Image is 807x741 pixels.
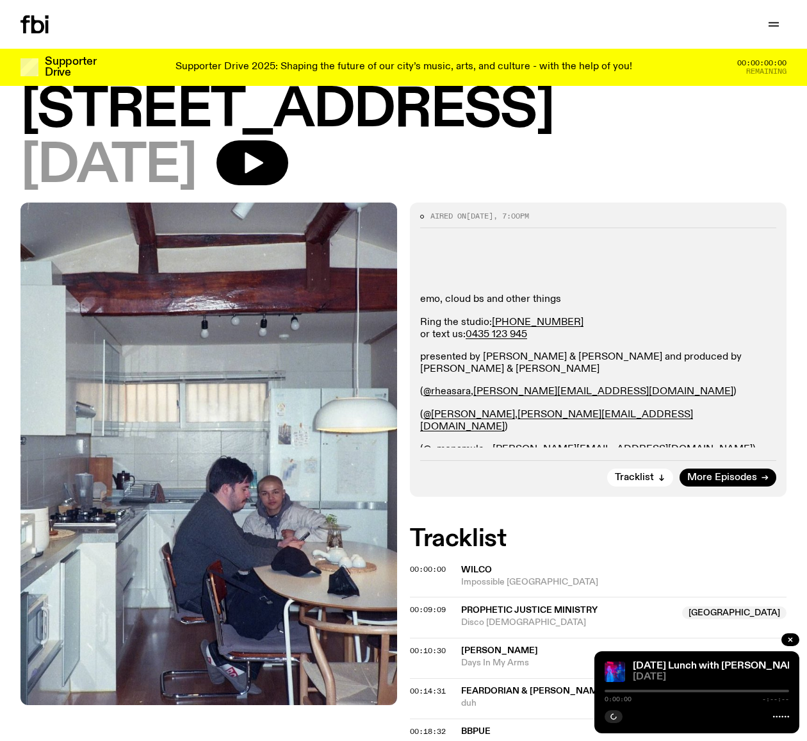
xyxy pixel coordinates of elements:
h1: [STREET_ADDRESS] [20,85,787,137]
span: More Episodes [687,473,757,483]
a: [PERSON_NAME][EMAIL_ADDRESS][DOMAIN_NAME] [473,387,733,397]
span: 00:10:30 [410,645,446,656]
p: Ring the studio: or text us: [420,317,776,341]
span: [PERSON_NAME] [461,646,538,655]
a: 0435 123 945 [466,329,527,340]
p: Supporter Drive 2025: Shaping the future of our city’s music, arts, and culture - with the help o... [175,62,632,73]
span: Aired on [430,211,466,221]
span: Days In My Arms [461,657,787,669]
span: 00:14:31 [410,686,446,696]
a: [PHONE_NUMBER] [492,317,583,328]
span: Remaining [746,68,787,75]
span: [GEOGRAPHIC_DATA] [682,606,787,619]
span: 00:18:32 [410,726,446,737]
span: 00:09:09 [410,604,446,615]
p: emo, cloud bs and other things [420,294,776,306]
span: [DATE] [20,140,196,192]
button: 00:09:09 [410,606,446,613]
span: Disco [DEMOGRAPHIC_DATA] [461,617,674,629]
span: Impossible [GEOGRAPHIC_DATA] [461,576,787,588]
a: @rheasara [423,387,471,397]
p: presented by [PERSON_NAME] & [PERSON_NAME] and produced by [PERSON_NAME] & [PERSON_NAME] [420,351,776,376]
span: , 7:00pm [493,211,529,221]
a: More Episodes [680,469,776,487]
img: Pat sits at a dining table with his profile facing the camera. Rhea sits to his left facing the c... [20,203,397,705]
span: 00:00:00:00 [737,60,787,67]
span: [DATE] [466,211,493,221]
button: 00:10:30 [410,647,446,654]
h2: Tracklist [410,528,787,551]
span: bbpue [461,727,491,736]
span: Tracklist [615,473,654,483]
span: Prophetic Justice Ministry [461,606,598,615]
span: [DATE] [633,672,789,682]
span: 0:00:00 [605,696,632,703]
button: Tracklist [607,469,673,487]
button: 00:18:32 [410,728,446,735]
img: Labyrinth [605,662,625,682]
span: Wilco [461,565,492,574]
span: duh [461,697,787,710]
button: 00:00:00 [410,566,446,573]
span: -:--:-- [762,696,789,703]
span: FearDorian & [PERSON_NAME] [461,687,607,695]
p: ( , ) [420,386,776,398]
span: 00:00:00 [410,564,446,574]
button: 00:14:31 [410,688,446,695]
h3: Supporter Drive [45,56,96,78]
